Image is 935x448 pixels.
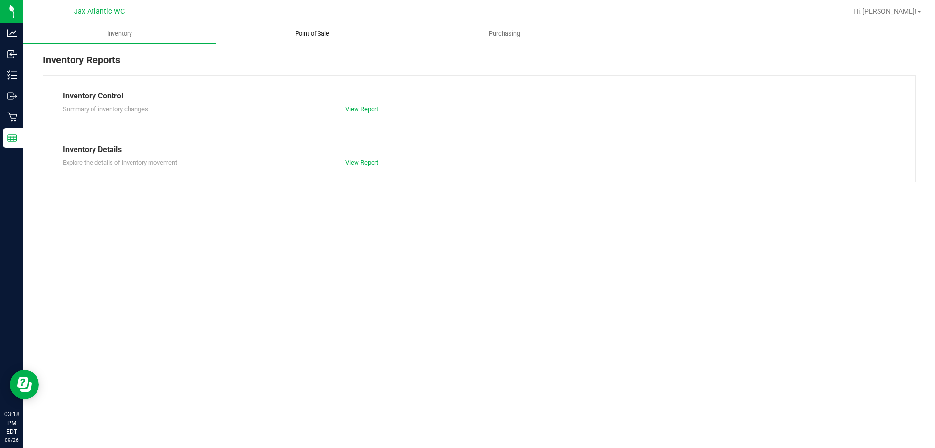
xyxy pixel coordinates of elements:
span: Jax Atlantic WC [74,7,125,16]
span: Summary of inventory changes [63,105,148,113]
span: Point of Sale [282,29,342,38]
a: View Report [345,105,378,113]
inline-svg: Outbound [7,91,17,101]
div: Inventory Details [63,144,896,156]
inline-svg: Analytics [7,28,17,38]
p: 03:18 PM EDT [4,410,19,436]
inline-svg: Reports [7,133,17,143]
a: Point of Sale [216,23,408,44]
iframe: Resource center [10,370,39,399]
inline-svg: Inbound [7,49,17,59]
span: Inventory [94,29,145,38]
span: Hi, [PERSON_NAME]! [853,7,916,15]
a: View Report [345,159,378,166]
div: Inventory Control [63,90,896,102]
a: Inventory [23,23,216,44]
inline-svg: Inventory [7,70,17,80]
div: Inventory Reports [43,53,916,75]
span: Purchasing [476,29,533,38]
a: Purchasing [408,23,600,44]
p: 09/26 [4,436,19,444]
span: Explore the details of inventory movement [63,159,177,166]
inline-svg: Retail [7,112,17,122]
